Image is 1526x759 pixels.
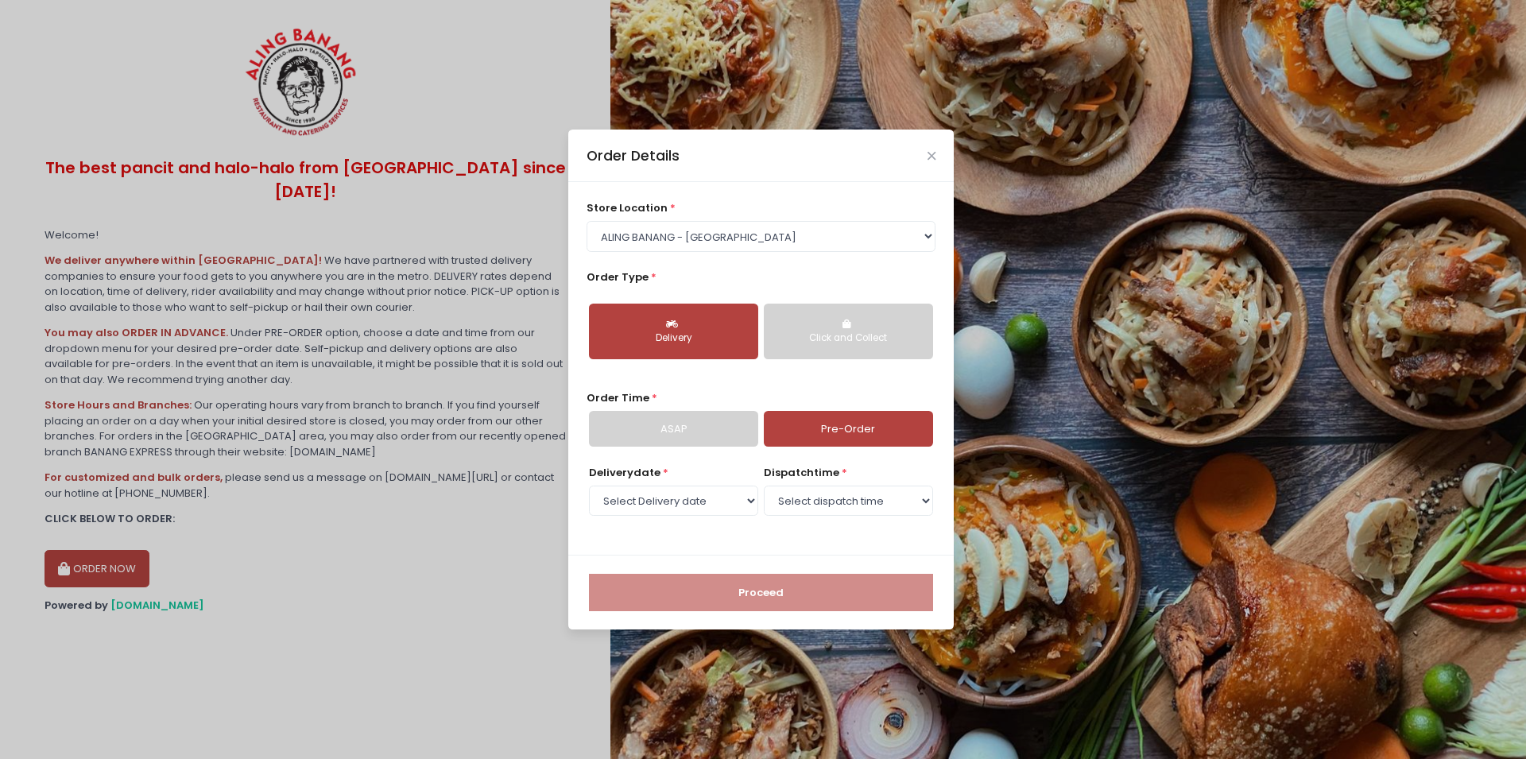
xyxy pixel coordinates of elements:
span: dispatch time [764,465,839,480]
div: Order Details [587,145,680,166]
button: Delivery [589,304,758,359]
button: Click and Collect [764,304,933,359]
button: Proceed [589,574,933,612]
a: ASAP [589,411,758,447]
div: Delivery [600,331,747,346]
span: Order Type [587,269,649,285]
a: Pre-Order [764,411,933,447]
span: store location [587,200,668,215]
span: Delivery date [589,465,660,480]
button: Close [928,152,935,160]
span: Order Time [587,390,649,405]
div: Click and Collect [775,331,922,346]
